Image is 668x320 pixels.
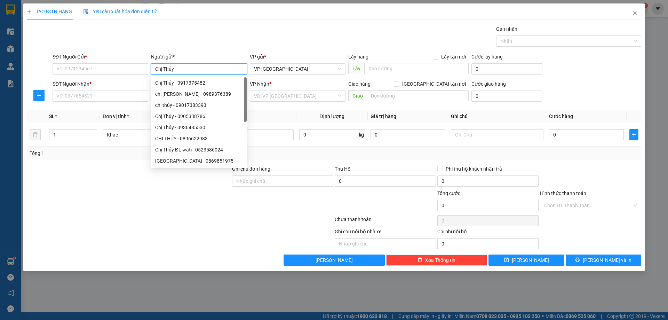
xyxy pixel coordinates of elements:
input: Nhập ghi chú [335,238,436,249]
span: [GEOGRAPHIC_DATA] tận nơi [399,80,469,88]
span: [PERSON_NAME] và In [583,256,631,264]
span: Đơn vị tính [103,114,129,119]
span: Giao [348,90,367,101]
button: Close [625,3,645,23]
span: VP Nhận [250,81,269,87]
span: plus [27,9,32,14]
div: Tổng: 1 [30,149,258,157]
div: chị thủy - 09017383393 [155,101,242,109]
div: [GEOGRAPHIC_DATA] - 0869851975 [155,157,242,165]
div: chị Thủy - 0989376389 [151,88,247,100]
span: SL [49,114,55,119]
input: Cước giao hàng [471,91,542,102]
span: VP Đà Nẵng [254,64,341,74]
button: printer[PERSON_NAME] và In [566,255,641,266]
input: 0 [371,129,445,140]
span: kg [358,129,365,140]
span: plus [34,93,44,98]
label: Cước lấy hàng [471,54,503,60]
div: CHỊ THỦY - 0896622983 [155,135,242,142]
div: Người gửi [151,53,247,61]
span: Tổng cước [437,190,460,196]
div: Chị Thủy - 0936485530 [151,122,247,133]
div: Chị Thủy ĐL wati - 0523586024 [151,144,247,155]
span: Cước hàng [549,114,573,119]
input: Dọc đường [364,63,469,74]
button: [PERSON_NAME] [284,255,385,266]
img: icon [83,9,89,15]
button: delete [30,129,41,140]
span: plus [630,132,638,138]
button: deleteXóa Thông tin [386,255,487,266]
label: Hình thức thanh toán [540,190,586,196]
div: SĐT Người Gửi [53,53,148,61]
div: chị thủy - 09017383393 [151,100,247,111]
div: chị [PERSON_NAME] - 0989376389 [155,90,242,98]
input: Dọc đường [367,90,469,101]
span: save [504,257,509,263]
div: Chị Thủy - 0917375482 [151,77,247,88]
th: Ghi chú [448,110,546,123]
div: Ghi chú nội bộ nhà xe [335,228,436,238]
span: Xóa Thông tin [425,256,455,264]
input: Cước lấy hàng [471,63,542,75]
label: Gán nhãn [496,26,517,32]
span: printer [575,257,580,263]
span: Lấy [348,63,364,74]
div: Chi phí nội bộ [437,228,539,238]
label: Cước giao hàng [471,81,506,87]
div: CHỊ THỦY - 0896622983 [151,133,247,144]
div: SĐT Người Nhận [53,80,148,88]
label: Ghi chú đơn hàng [232,166,270,172]
div: VP gửi [250,53,345,61]
div: Chị Thủy ĐL wati - 0523586024 [155,146,242,154]
div: Chị Thủy - 0936485530 [155,124,242,131]
span: Thu Hộ [335,166,351,172]
div: Chị Thủy - 0905338786 [151,111,247,122]
span: Lấy hàng [348,54,368,60]
span: Lấy tận nơi [438,53,469,61]
span: delete [417,257,422,263]
span: TẠO ĐƠN HÀNG [27,9,72,14]
span: Khác [107,130,191,140]
div: Chị Thủy - 0869851975 [151,155,247,166]
span: Phí thu hộ khách nhận trả [443,165,505,173]
input: Ghi chú đơn hàng [232,175,333,187]
button: plus [33,90,45,101]
span: close [632,10,638,16]
span: Giao hàng [348,81,371,87]
button: save[PERSON_NAME] [488,255,564,266]
span: Yêu cầu xuất hóa đơn điện tử [83,9,157,14]
span: [PERSON_NAME] [316,256,353,264]
div: Chị Thủy - 0905338786 [155,112,242,120]
input: VD: Bàn, Ghế [201,129,293,140]
div: Chưa thanh toán [334,216,437,228]
button: plus [629,129,638,140]
div: Chị Thủy - 0917375482 [155,79,242,87]
span: [PERSON_NAME] [512,256,549,264]
span: Định lượng [320,114,344,119]
span: Giá trị hàng [371,114,396,119]
input: Ghi Chú [451,129,543,140]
